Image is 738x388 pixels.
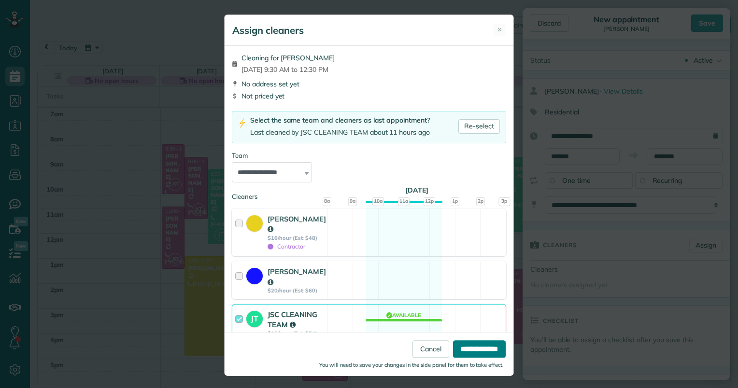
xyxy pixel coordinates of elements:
[268,267,326,286] strong: [PERSON_NAME]
[412,340,449,358] a: Cancel
[268,235,326,241] strong: $16/hour (Est: $48)
[238,118,246,128] img: lightning-bolt-icon-94e5364df696ac2de96d3a42b8a9ff6ba979493684c50e6bbbcda72601fa0d29.png
[232,79,506,89] div: No address set yet
[458,119,500,134] a: Re-select
[232,24,304,37] h5: Assign cleaners
[268,310,317,329] strong: JSC CLEANING TEAM
[268,330,325,337] strong: $18/hour (Est: $54)
[232,151,506,160] div: Team
[241,53,335,63] span: Cleaning for [PERSON_NAME]
[319,361,504,368] small: You will need to save your changes in the side panel for them to take effect.
[232,91,506,101] div: Not priced yet
[250,115,430,125] div: Select the same team and cleaners as last appointment?
[232,192,506,195] div: Cleaners
[268,214,326,234] strong: [PERSON_NAME]
[246,311,263,324] strong: JT
[497,25,502,34] span: ✕
[268,243,305,250] span: Contractor
[241,65,335,74] span: [DATE] 9:30 AM to 12:30 PM
[250,127,430,138] div: Last cleaned by JSC CLEANING TEAM about 11 hours ago
[268,287,326,294] strong: $20/hour (Est: $60)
